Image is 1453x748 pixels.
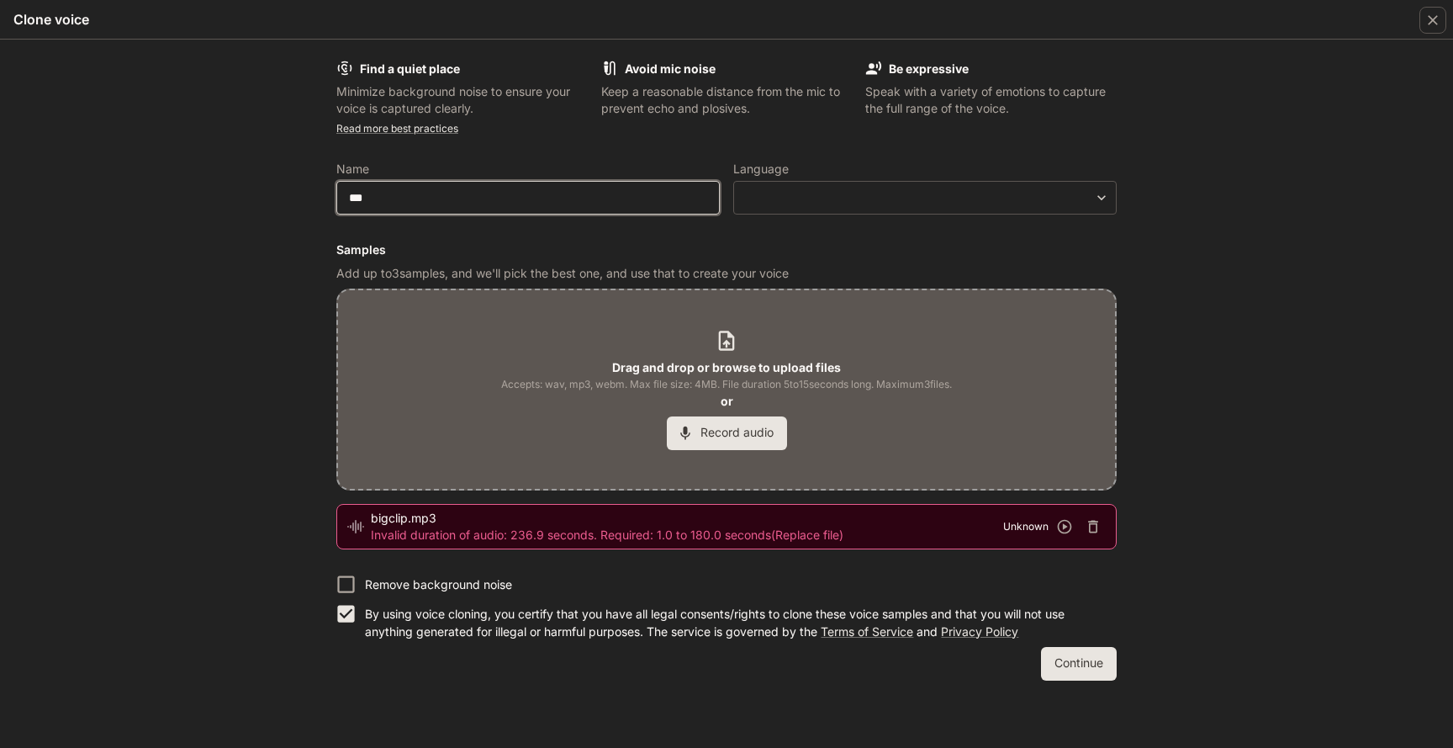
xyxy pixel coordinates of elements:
button: Continue [1041,647,1117,681]
p: By using voice cloning, you certify that you have all legal consents/rights to clone these voice ... [365,606,1103,639]
p: Name [336,163,369,175]
b: Drag and drop or browse to upload files [612,360,841,374]
span: bigclip.mp3 [371,510,1003,527]
span: Unknown [1003,518,1049,535]
span: Accepts: wav, mp3, webm. Max file size: 4MB. File duration 5 to 15 seconds long. Maximum 3 files. [501,376,952,393]
p: Add up to 3 samples, and we'll pick the best one, and use that to create your voice [336,265,1117,282]
b: Be expressive [889,61,969,76]
h5: Clone voice [13,10,89,29]
p: Remove background noise [365,576,512,593]
a: Read more best practices [336,122,458,135]
button: Record audio [667,416,787,450]
p: Invalid duration of audio: 236.9 seconds. Required: 1.0 to 180.0 seconds (Replace file) [371,527,1003,544]
b: or [721,394,733,408]
b: Find a quiet place [360,61,460,76]
div: ​ [734,189,1116,206]
p: Minimize background noise to ensure your voice is captured clearly. [336,83,588,117]
a: Privacy Policy [941,624,1018,639]
b: Avoid mic noise [625,61,716,76]
p: Language [733,163,789,175]
a: Terms of Service [821,624,913,639]
p: Speak with a variety of emotions to capture the full range of the voice. [865,83,1117,117]
p: Keep a reasonable distance from the mic to prevent echo and plosives. [601,83,853,117]
h6: Samples [336,241,1117,258]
